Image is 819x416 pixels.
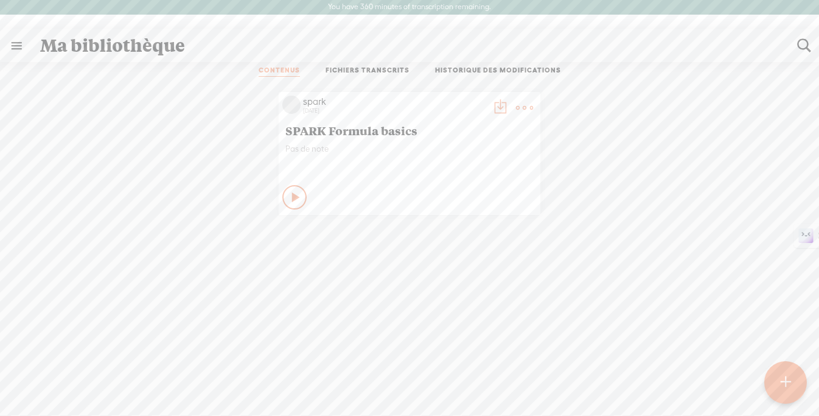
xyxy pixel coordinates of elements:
div: Domaine [64,72,94,80]
div: Domaine: [DOMAIN_NAME] [32,32,138,41]
img: tab_domain_overview_orange.svg [51,71,60,80]
div: v 4.0.25 [34,19,60,29]
div: Ma bibliothèque [32,30,789,62]
div: spark [303,96,486,108]
img: logo_orange.svg [19,19,29,29]
img: videoLoading.png [282,96,301,114]
img: website_grey.svg [19,32,29,41]
span: SPARK Formula basics [285,123,534,138]
a: CONTENUS [259,66,300,77]
a: FICHIERS TRANSCRITS [326,66,409,77]
span: Pas de note [285,144,534,154]
a: HISTORIQUE DES MODIFICATIONS [435,66,561,77]
img: tab_keywords_by_traffic_grey.svg [140,71,150,80]
div: Mots-clés [153,72,184,80]
label: You have 360 minutes of transcription remaining. [328,2,491,12]
div: [DATE] [303,107,486,115]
